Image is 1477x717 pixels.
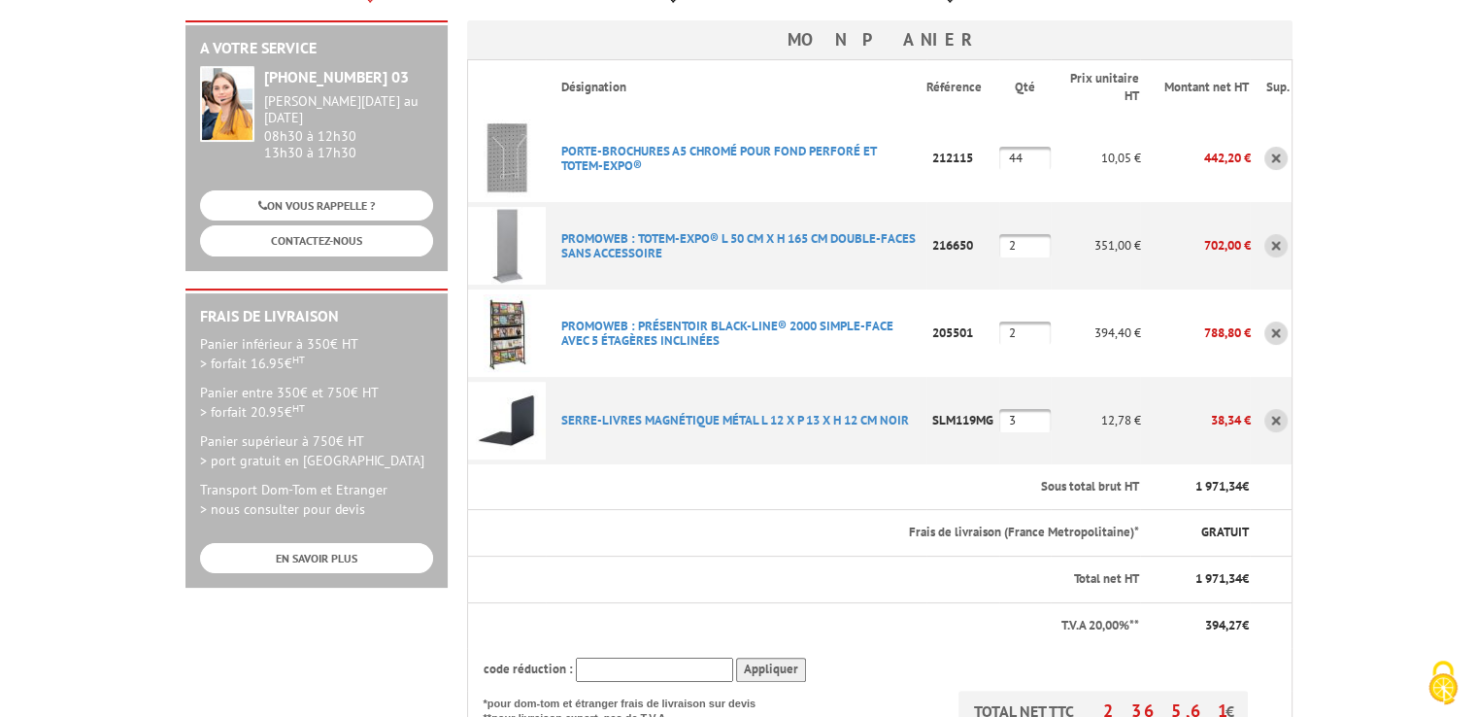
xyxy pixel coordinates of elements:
[200,431,433,470] p: Panier supérieur à 750€ HT
[736,658,806,682] input: Appliquer
[1066,70,1139,106] p: Prix unitaire HT
[561,230,916,261] a: PROMOWEB : TOTEM-EXPO® L 50 CM X H 165 CM DOUBLE-FACES SANS ACCESSOIRE
[926,79,997,97] p: Référence
[1140,228,1250,262] p: 702,00 €
[1140,141,1250,175] p: 442,20 €
[200,543,433,573] a: EN SAVOIR PLUS
[1250,59,1292,115] th: Sup.
[1194,478,1241,495] span: 1 971,34
[292,353,305,366] sup: HT
[1156,617,1248,635] p: €
[1409,651,1477,717] button: Cookies (fenêtre modale)
[484,617,1139,635] p: T.V.A 20,00%**
[200,480,433,519] p: Transport Dom-Tom et Etranger
[926,316,999,350] p: 205501
[561,524,1139,542] p: Frais de livraison (France Metropolitaine)*
[1140,316,1250,350] p: 788,80 €
[200,383,433,422] p: Panier entre 350€ et 750€ HT
[484,661,573,677] span: code réduction :
[1156,570,1248,589] p: €
[200,40,433,57] h2: A votre service
[1140,403,1250,437] p: 38,34 €
[1051,141,1141,175] p: 10,05 €
[200,66,254,142] img: widget-service.jpg
[999,59,1051,115] th: Qté
[546,464,1141,510] th: Sous total brut HT
[200,500,365,518] span: > nous consulter pour devis
[200,403,305,421] span: > forfait 20.95€
[467,20,1292,59] h3: Mon panier
[1156,79,1248,97] p: Montant net HT
[561,318,893,349] a: PROMOWEB : PRéSENTOIR BLACK-LINE® 2000 SIMPLE-FACE AVEC 5 éTAGèRES INCLINéES
[200,225,433,256] a: CONTACTEZ-NOUS
[926,228,999,262] p: 216650
[926,403,999,437] p: SLM119MG
[1204,617,1241,633] span: 394,27
[561,143,876,174] a: PORTE-BROCHURES A5 CHROMé POUR FOND PERFORé ET TOTEM-EXPO®
[484,570,1139,589] p: Total net HT
[292,401,305,415] sup: HT
[264,93,433,126] div: [PERSON_NAME][DATE] au [DATE]
[468,294,546,372] img: PROMOWEB : PRéSENTOIR BLACK-LINE® 2000 SIMPLE-FACE AVEC 5 éTAGèRES INCLINéES
[1156,478,1248,496] p: €
[468,382,546,460] img: SERRE-LIVRES MAGNéTIQUE MéTAL L 12 X P 13 X H 12 CM NOIR
[264,67,409,86] strong: [PHONE_NUMBER] 03
[1051,403,1141,437] p: 12,78 €
[561,412,909,428] a: SERRE-LIVRES MAGNéTIQUE MéTAL L 12 X P 13 X H 12 CM NOIR
[1051,228,1141,262] p: 351,00 €
[1051,316,1141,350] p: 394,40 €
[1200,524,1248,540] span: GRATUIT
[200,452,424,469] span: > port gratuit en [GEOGRAPHIC_DATA]
[546,59,926,115] th: Désignation
[1419,659,1467,707] img: Cookies (fenêtre modale)
[264,93,433,160] div: 08h30 à 12h30 13h30 à 17h30
[468,207,546,285] img: PROMOWEB : TOTEM-EXPO® L 50 CM X H 165 CM DOUBLE-FACES SANS ACCESSOIRE
[926,141,999,175] p: 212115
[200,334,433,373] p: Panier inférieur à 350€ HT
[200,190,433,221] a: ON VOUS RAPPELLE ?
[200,308,433,325] h2: Frais de Livraison
[1194,570,1241,587] span: 1 971,34
[468,119,546,197] img: PORTE-BROCHURES A5 CHROMé POUR FOND PERFORé ET TOTEM-EXPO®
[200,355,305,372] span: > forfait 16.95€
